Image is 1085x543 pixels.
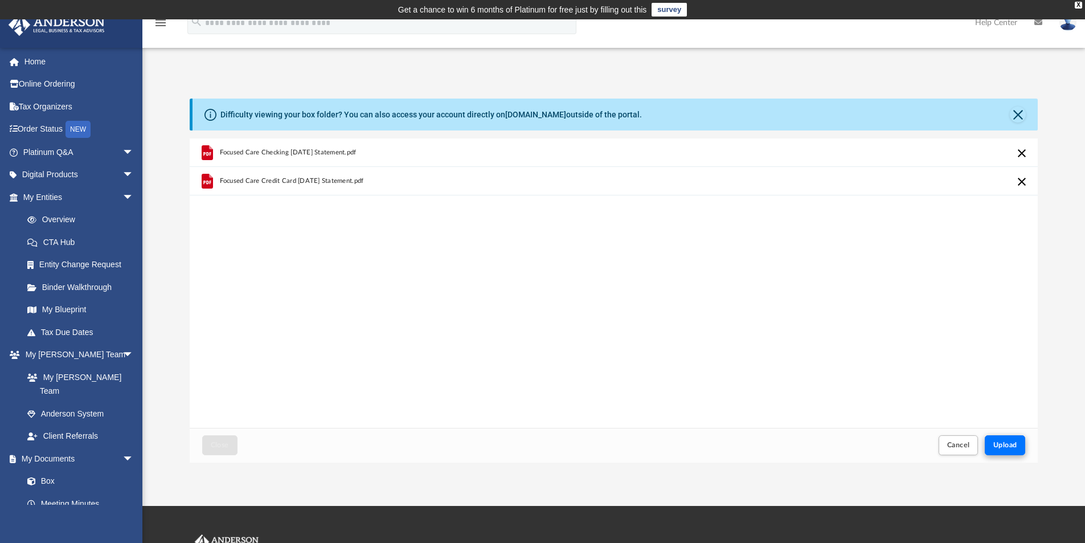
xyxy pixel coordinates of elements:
a: My Entitiesarrow_drop_down [8,186,151,209]
a: My Blueprint [16,299,145,321]
a: Digital Productsarrow_drop_down [8,164,151,186]
img: Anderson Advisors Platinum Portal [5,14,108,36]
span: arrow_drop_down [122,141,145,164]
span: arrow_drop_down [122,186,145,209]
span: arrow_drop_down [122,447,145,471]
button: Close [1010,107,1026,123]
a: My [PERSON_NAME] Teamarrow_drop_down [8,344,145,366]
div: NEW [65,121,91,138]
a: CTA Hub [16,231,151,254]
span: Focused Care Checking [DATE] Statement.pdf [219,149,356,156]
div: Difficulty viewing your box folder? You can also access your account directly on outside of the p... [220,109,642,121]
a: menu [154,22,167,30]
i: search [190,15,203,28]
div: Get a chance to win 6 months of Platinum for free just by filling out this [398,3,647,17]
span: Upload [993,442,1017,448]
a: Anderson System [16,402,145,425]
a: My [PERSON_NAME] Team [16,366,140,402]
a: Client Referrals [16,425,145,448]
a: Platinum Q&Aarrow_drop_down [8,141,151,164]
a: Online Ordering [8,73,151,96]
a: My Documentsarrow_drop_down [8,447,145,470]
div: grid [190,138,1038,428]
span: Close [211,442,229,448]
div: Upload [190,138,1038,463]
a: Order StatusNEW [8,118,151,141]
button: Cancel this upload [1015,175,1029,189]
a: Box [16,470,140,493]
span: Focused Care Credit Card [DATE] Statement.pdf [219,177,363,185]
button: Upload [985,435,1026,455]
button: Cancel [939,435,978,455]
img: User Pic [1059,14,1076,31]
a: Meeting Minutes [16,492,145,515]
a: Entity Change Request [16,254,151,276]
a: [DOMAIN_NAME] [505,110,566,119]
span: arrow_drop_down [122,164,145,187]
a: Tax Due Dates [16,321,151,344]
a: Home [8,50,151,73]
span: arrow_drop_down [122,344,145,367]
i: menu [154,16,167,30]
button: Cancel this upload [1015,146,1029,160]
a: Tax Organizers [8,95,151,118]
span: Cancel [947,442,970,448]
button: Close [202,435,238,455]
a: survey [652,3,687,17]
a: Overview [16,209,151,231]
div: close [1075,2,1082,9]
a: Binder Walkthrough [16,276,151,299]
